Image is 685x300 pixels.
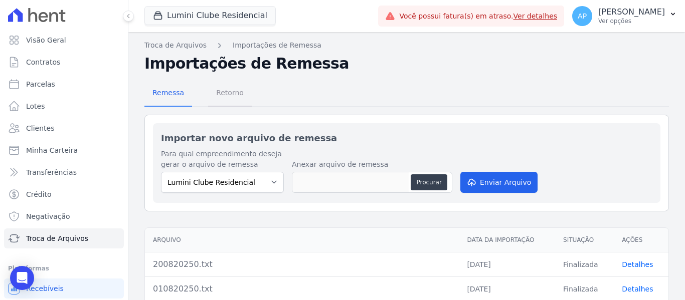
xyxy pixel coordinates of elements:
div: 010820250.txt [153,283,451,295]
p: [PERSON_NAME] [598,7,665,17]
label: Para qual empreendimento deseja gerar o arquivo de remessa [161,149,284,170]
div: 200820250.txt [153,258,451,270]
h2: Importações de Remessa [144,55,669,73]
button: AP [PERSON_NAME] Ver opções [564,2,685,30]
a: Detalhes [622,260,653,268]
a: Importações de Remessa [233,40,321,51]
a: Troca de Arquivos [4,228,124,248]
span: Remessa [146,83,190,103]
button: Procurar [411,174,447,190]
th: Arquivo [145,228,459,252]
span: Crédito [26,189,52,199]
a: Lotes [4,96,124,116]
a: Transferências [4,162,124,182]
th: Data da Importação [459,228,555,252]
a: Detalhes [622,285,653,293]
a: Ver detalhes [513,12,558,20]
span: Minha Carteira [26,145,78,155]
span: Recebíveis [26,283,64,293]
span: Visão Geral [26,35,66,45]
button: Lumini Clube Residencial [144,6,276,25]
a: Remessa [144,81,192,107]
p: Ver opções [598,17,665,25]
button: Enviar Arquivo [460,172,538,193]
span: Transferências [26,167,77,177]
td: [DATE] [459,252,555,276]
a: Crédito [4,184,124,204]
span: Você possui fatura(s) em atraso. [399,11,557,22]
a: Recebíveis [4,278,124,298]
a: Negativação [4,206,124,226]
a: Visão Geral [4,30,124,50]
span: Clientes [26,123,54,133]
span: Troca de Arquivos [26,233,88,243]
div: Open Intercom Messenger [10,266,34,290]
a: Clientes [4,118,124,138]
th: Ações [614,228,668,252]
span: Contratos [26,57,60,67]
span: Retorno [210,83,250,103]
a: Minha Carteira [4,140,124,160]
a: Contratos [4,52,124,72]
a: Retorno [208,81,252,107]
span: AP [578,13,587,20]
div: Plataformas [8,262,120,274]
h2: Importar novo arquivo de remessa [161,131,652,145]
td: Finalizada [555,252,614,276]
th: Situação [555,228,614,252]
span: Negativação [26,211,70,221]
a: Troca de Arquivos [144,40,207,51]
span: Lotes [26,101,45,111]
label: Anexar arquivo de remessa [292,159,452,170]
a: Parcelas [4,74,124,94]
nav: Breadcrumb [144,40,669,51]
span: Parcelas [26,79,55,89]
